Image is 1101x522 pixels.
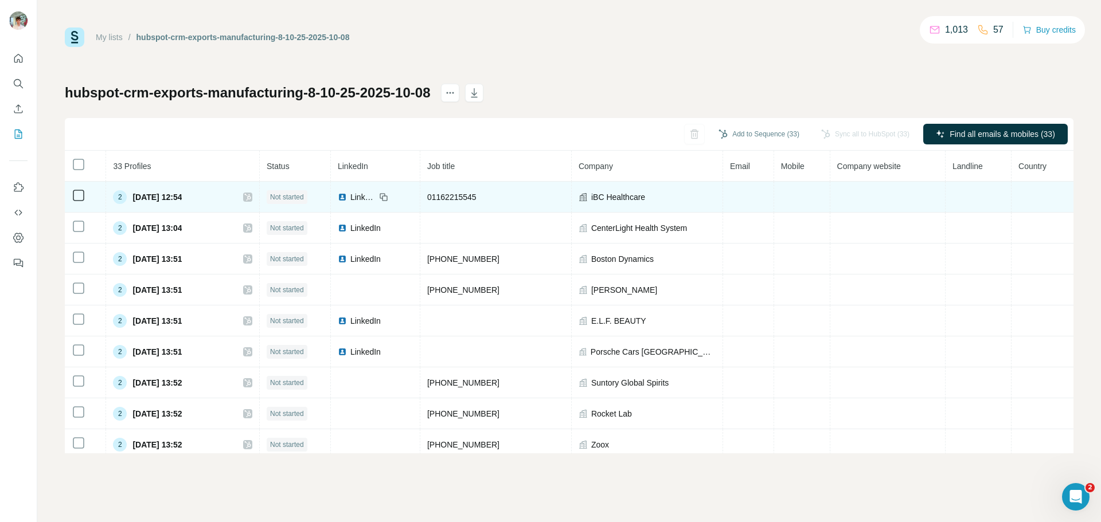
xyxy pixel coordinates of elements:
[113,345,127,359] div: 2
[113,376,127,390] div: 2
[128,32,131,43] li: /
[270,192,304,202] span: Not started
[270,378,304,388] span: Not started
[837,162,901,171] span: Company website
[338,193,347,202] img: LinkedIn logo
[730,162,750,171] span: Email
[591,346,716,358] span: Porsche Cars [GEOGRAPHIC_DATA]
[1018,162,1047,171] span: Country
[136,32,350,43] div: hubspot-crm-exports-manufacturing-8-10-25-2025-10-08
[950,128,1055,140] span: Find all emails & mobiles (33)
[591,284,657,296] span: [PERSON_NAME]
[132,284,182,296] span: [DATE] 13:51
[591,377,669,388] span: Suntory Global Spirits
[591,439,609,450] span: Zoox
[350,346,381,358] span: LinkedIn
[350,191,376,203] span: LinkedIn
[427,285,499,295] span: [PHONE_NUMBER]
[1086,483,1095,492] span: 2
[591,315,646,327] span: E.L.F. BEAUTY
[427,162,455,171] span: Job title
[9,73,28,94] button: Search
[65,84,431,102] h1: hubspot-crm-exports-manufacturing-8-10-25-2025-10-08
[579,162,613,171] span: Company
[945,23,968,37] p: 1,013
[710,125,807,143] button: Add to Sequence (33)
[132,222,182,234] span: [DATE] 13:04
[132,408,182,419] span: [DATE] 13:52
[427,254,499,264] span: [PHONE_NUMBER]
[267,162,290,171] span: Status
[952,162,983,171] span: Landline
[113,438,127,452] div: 2
[338,254,347,264] img: LinkedIn logo
[993,23,1004,37] p: 57
[9,227,28,248] button: Dashboard
[270,409,304,419] span: Not started
[132,315,182,327] span: [DATE] 13:51
[427,409,499,418] span: [PHONE_NUMBER]
[591,408,632,419] span: Rocket Lab
[923,124,1068,144] button: Find all emails & mobiles (33)
[591,191,645,203] span: iBC Healthcare
[113,283,127,297] div: 2
[270,223,304,233] span: Not started
[113,190,127,204] div: 2
[9,202,28,223] button: Use Surfe API
[9,99,28,119] button: Enrich CSV
[9,11,28,30] img: Avatar
[9,253,28,273] button: Feedback
[338,347,347,356] img: LinkedIn logo
[113,314,127,328] div: 2
[427,440,499,449] span: [PHONE_NUMBER]
[113,407,127,421] div: 2
[1062,483,1090,511] iframe: Intercom live chat
[132,253,182,265] span: [DATE] 13:51
[96,33,123,42] a: My lists
[132,377,182,388] span: [DATE] 13:52
[350,315,381,327] span: LinkedIn
[591,253,654,265] span: Boston Dynamics
[338,316,347,325] img: LinkedIn logo
[9,177,28,198] button: Use Surfe on LinkedIn
[591,222,687,234] span: CenterLight Health System
[338,223,347,233] img: LinkedIn logo
[270,347,304,357] span: Not started
[350,253,381,265] span: LinkedIn
[1022,22,1076,38] button: Buy credits
[427,193,477,202] span: 01162215545
[270,254,304,264] span: Not started
[132,346,182,358] span: [DATE] 13:51
[441,84,459,102] button: actions
[132,191,182,203] span: [DATE] 12:54
[65,28,84,47] img: Surfe Logo
[113,221,127,235] div: 2
[113,252,127,266] div: 2
[338,162,368,171] span: LinkedIn
[270,439,304,450] span: Not started
[781,162,805,171] span: Mobile
[270,285,304,295] span: Not started
[113,162,151,171] span: 33 Profiles
[427,378,499,387] span: [PHONE_NUMBER]
[132,439,182,450] span: [DATE] 13:52
[9,48,28,69] button: Quick start
[350,222,381,234] span: LinkedIn
[270,316,304,326] span: Not started
[9,124,28,144] button: My lists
